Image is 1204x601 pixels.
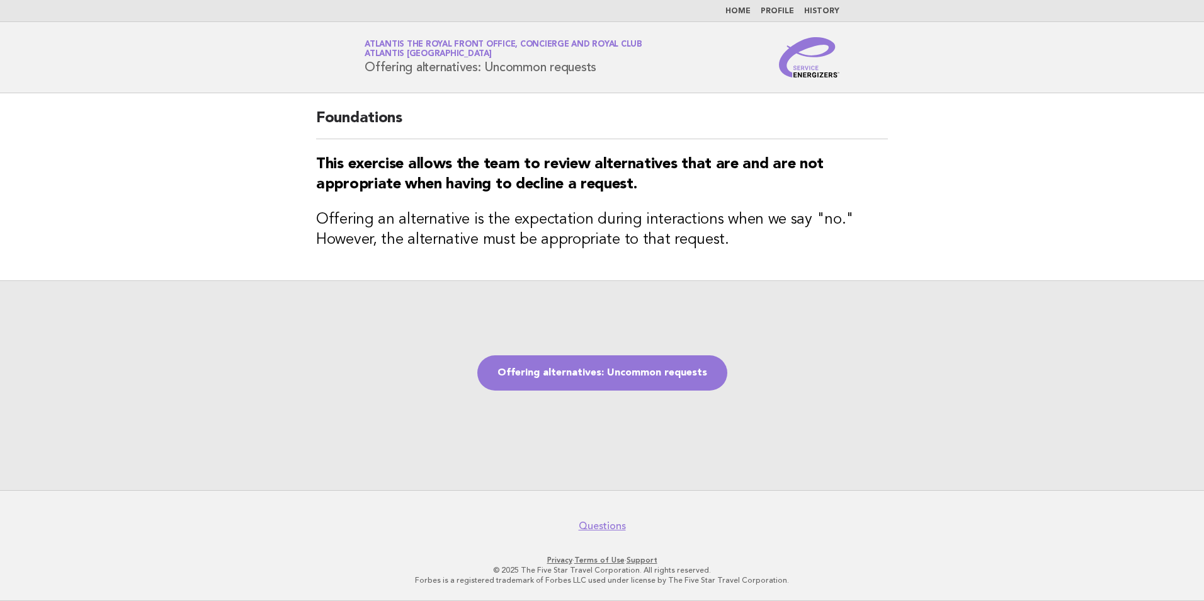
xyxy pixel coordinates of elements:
[365,50,492,59] span: Atlantis [GEOGRAPHIC_DATA]
[316,157,824,192] strong: This exercise allows the team to review alternatives that are and are not appropriate when having...
[627,556,657,564] a: Support
[217,555,987,565] p: · ·
[574,556,625,564] a: Terms of Use
[217,575,987,585] p: Forbes is a registered trademark of Forbes LLC used under license by The Five Star Travel Corpora...
[365,40,642,58] a: Atlantis The Royal Front Office, Concierge and Royal ClubAtlantis [GEOGRAPHIC_DATA]
[365,41,642,74] h1: Offering alternatives: Uncommon requests
[547,556,572,564] a: Privacy
[217,565,987,575] p: © 2025 The Five Star Travel Corporation. All rights reserved.
[579,520,626,532] a: Questions
[316,108,888,139] h2: Foundations
[761,8,794,15] a: Profile
[804,8,839,15] a: History
[725,8,751,15] a: Home
[477,355,727,391] a: Offering alternatives: Uncommon requests
[316,210,888,250] h3: Offering an alternative is the expectation during interactions when we say "no." However, the alt...
[779,37,839,77] img: Service Energizers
